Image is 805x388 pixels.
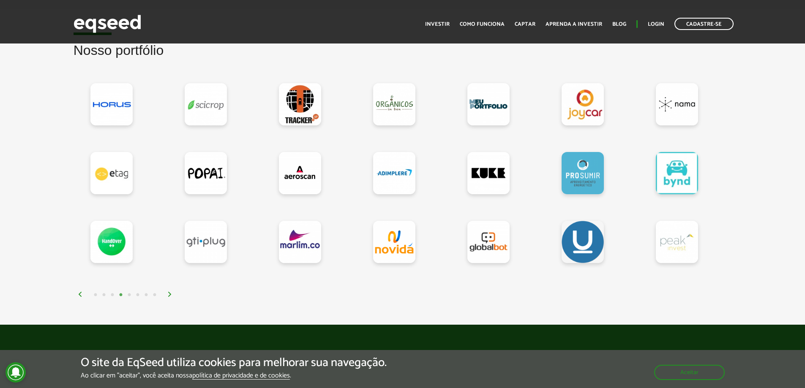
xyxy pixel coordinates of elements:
[373,83,415,125] a: Orgânicos in Box
[656,221,698,263] a: Peak Invest
[279,152,321,194] a: Aeroscan
[467,221,510,263] a: Globalbot
[81,356,387,369] h5: O site da EqSeed utiliza cookies para melhorar sua navegação.
[562,221,604,263] a: Ulend
[134,291,142,299] button: 6 of 4
[425,22,450,27] a: Investir
[91,291,100,299] button: 1 of 4
[185,83,227,125] a: SciCrop
[167,292,172,297] img: arrow%20right.svg
[373,221,415,263] a: Novidá
[81,372,387,380] p: Ao clicar em "aceitar", você aceita nossa .
[373,152,415,194] a: Adimplere
[74,13,141,35] img: EqSeed
[562,83,604,125] a: Joycar
[467,83,510,125] a: MeuPortfolio
[117,291,125,299] button: 4 of 4
[467,152,510,194] a: Kuke
[648,22,664,27] a: Login
[674,18,734,30] a: Cadastre-se
[656,83,698,125] a: Nama
[279,221,321,263] a: Marlim.co
[279,83,321,125] a: TrackerUp
[108,291,117,299] button: 3 of 4
[460,22,505,27] a: Como funciona
[142,291,150,299] button: 7 of 4
[185,221,227,263] a: GTI PLUG
[612,22,626,27] a: Blog
[546,22,602,27] a: Aprenda a investir
[192,372,290,380] a: política de privacidade e de cookies
[185,152,227,194] a: Popai Snack
[125,291,134,299] button: 5 of 4
[90,221,133,263] a: HandOver
[150,291,159,299] button: 8 of 4
[654,365,725,380] button: Aceitar
[656,152,698,194] a: Bynd
[100,291,108,299] button: 2 of 4
[90,152,133,194] a: Etag Digital
[78,292,83,297] img: arrow%20left.svg
[90,83,133,125] a: HORUS
[515,22,535,27] a: Captar
[74,43,732,71] h2: Nosso portfólio
[562,152,604,194] a: PROSUMIR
